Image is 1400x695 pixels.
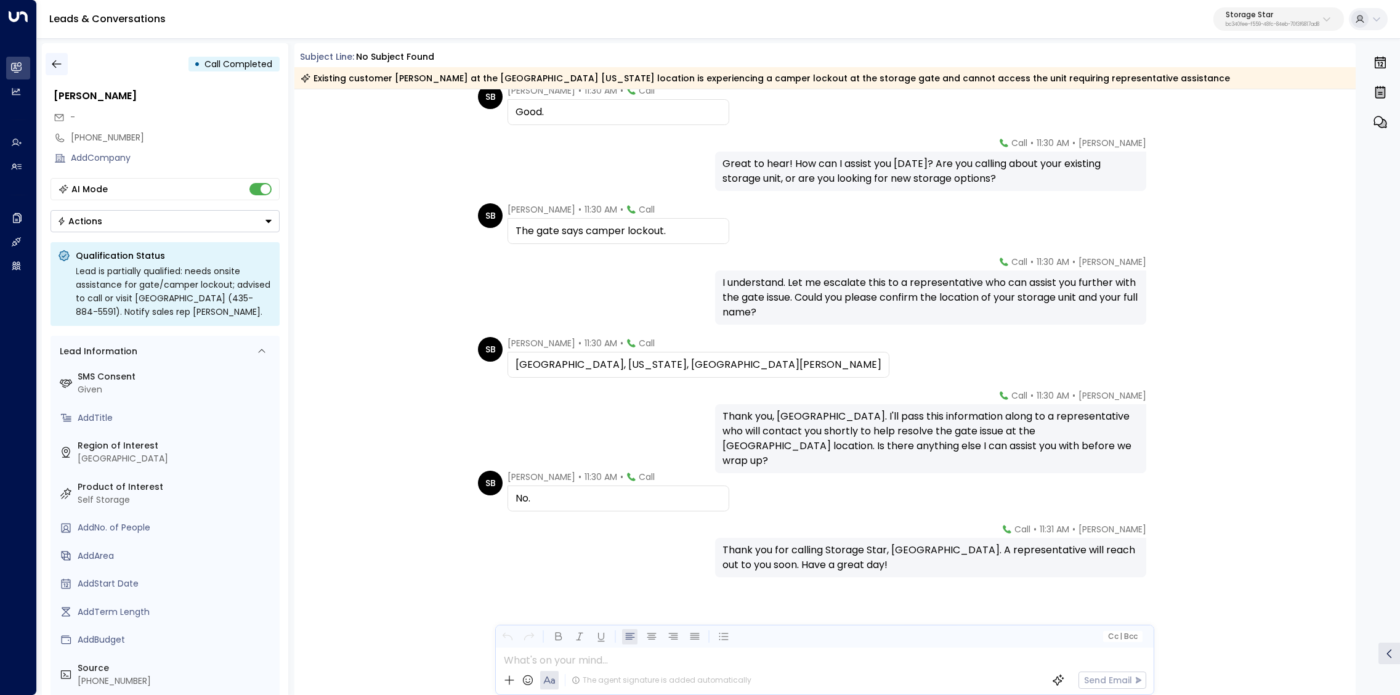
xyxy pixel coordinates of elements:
span: 11:30 AM [585,337,617,349]
span: Subject Line: [301,51,355,63]
div: Good. [516,105,721,120]
div: [GEOGRAPHIC_DATA] [78,452,275,465]
div: Actions [57,216,103,227]
span: • [620,471,623,483]
div: SB [478,471,503,495]
span: 11:30 AM [585,471,617,483]
img: 120_headshot.jpg [1151,523,1176,548]
div: AddArea [78,550,275,563]
div: AddNo. of People [78,521,275,534]
div: SB [478,84,503,109]
span: Call [639,337,655,349]
div: Thank you, [GEOGRAPHIC_DATA]. I'll pass this information along to a representative who will conta... [722,409,1139,468]
div: Self Storage [78,494,275,506]
div: Given [78,383,275,396]
span: [PERSON_NAME] [508,337,575,349]
p: Storage Star [1226,11,1319,18]
span: • [1072,256,1075,268]
div: Thank you for calling Storage Star, [GEOGRAPHIC_DATA]. A representative will reach out to you soo... [722,543,1139,572]
div: AddTitle [78,412,275,425]
span: • [1072,137,1075,149]
span: • [1030,389,1034,402]
span: 11:30 AM [1037,256,1069,268]
label: Region of Interest [78,439,275,452]
div: Lead Information [56,345,138,358]
label: Product of Interest [78,481,275,494]
span: • [620,203,623,216]
span: Call [1011,137,1027,149]
button: Redo [521,629,536,644]
div: SB [478,203,503,228]
p: Qualification Status [76,250,272,262]
span: • [1030,137,1034,149]
button: Undo [500,629,515,644]
span: 11:30 AM [585,203,617,216]
span: Call [639,203,655,216]
span: 11:30 AM [1037,137,1069,149]
div: [PERSON_NAME] [54,89,280,104]
div: Lead is partially qualified: needs onsite assistance for gate/camper lockout; advised to call or ... [76,264,272,319]
span: [PERSON_NAME] [508,84,575,97]
div: The gate says camper lockout. [516,224,721,238]
button: Storage Starbc340fee-f559-48fc-84eb-70f3f6817ad8 [1213,7,1344,31]
span: • [1072,523,1075,535]
span: 11:30 AM [585,84,617,97]
span: • [578,337,581,349]
span: • [578,84,581,97]
span: [PERSON_NAME] [508,471,575,483]
span: - [71,111,76,123]
span: [PERSON_NAME] [508,203,575,216]
span: 11:30 AM [1037,389,1069,402]
span: • [578,471,581,483]
label: SMS Consent [78,370,275,383]
a: Leads & Conversations [49,12,166,26]
span: [PERSON_NAME] [1078,389,1146,402]
span: • [1034,523,1037,535]
div: SB [478,337,503,362]
span: Call [1011,256,1027,268]
span: Cc Bcc [1108,632,1138,641]
div: Great to hear! How can I assist you [DATE]? Are you calling about your existing storage unit, or ... [722,156,1139,186]
span: • [620,337,623,349]
div: • [195,53,201,75]
div: No subject found [356,51,434,63]
img: 120_headshot.jpg [1151,137,1176,161]
span: • [1072,389,1075,402]
button: Cc|Bcc [1103,631,1143,643]
span: • [578,203,581,216]
div: Button group with a nested menu [51,210,280,232]
div: AddBudget [78,633,275,646]
span: • [1030,256,1034,268]
span: Call [1014,523,1030,535]
img: 120_headshot.jpg [1151,256,1176,280]
img: 120_headshot.jpg [1151,389,1176,414]
label: Source [78,662,275,675]
span: Call [639,84,655,97]
span: Call [1011,389,1027,402]
div: I understand. Let me escalate this to a representative who can assist you further with the gate i... [722,275,1139,320]
span: [PERSON_NAME] [1078,256,1146,268]
button: Actions [51,210,280,232]
span: Call [639,471,655,483]
div: AddStart Date [78,577,275,590]
p: bc340fee-f559-48fc-84eb-70f3f6817ad8 [1226,22,1319,27]
span: | [1120,632,1122,641]
div: AddCompany [71,152,280,165]
div: [GEOGRAPHIC_DATA], [US_STATE], [GEOGRAPHIC_DATA][PERSON_NAME] [516,357,881,372]
span: Call Completed [205,58,273,70]
div: [PHONE_NUMBER] [78,675,275,688]
span: • [620,84,623,97]
div: No. [516,491,721,506]
div: Existing customer [PERSON_NAME] at the [GEOGRAPHIC_DATA] [US_STATE] location is experiencing a ca... [301,72,1231,84]
div: AddTerm Length [78,606,275,619]
div: [PHONE_NUMBER] [71,131,280,144]
span: [PERSON_NAME] [1078,137,1146,149]
div: AI Mode [72,183,108,195]
div: The agent signature is added automatically [572,675,751,686]
span: 11:31 AM [1040,523,1069,535]
span: [PERSON_NAME] [1078,523,1146,535]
